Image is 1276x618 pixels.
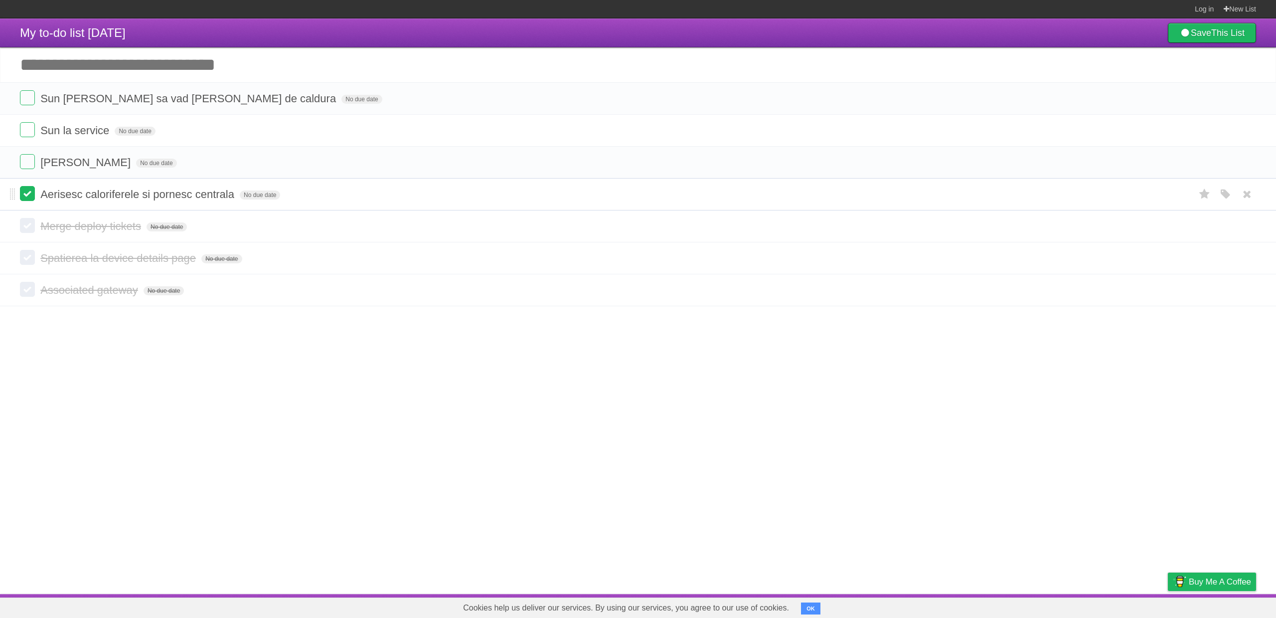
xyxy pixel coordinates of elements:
span: Sun la service [40,124,112,137]
label: Done [20,154,35,169]
label: Done [20,282,35,297]
b: This List [1211,28,1245,38]
span: [PERSON_NAME] [40,156,133,169]
label: Done [20,122,35,137]
span: Associated gateway [40,284,141,296]
label: Done [20,186,35,201]
span: No due date [144,286,184,295]
label: Done [20,250,35,265]
span: No due date [136,159,176,168]
label: Done [20,218,35,233]
span: No due date [240,191,280,200]
span: Spatierea la device details page [40,252,198,264]
a: Developers [1068,597,1109,616]
img: Buy me a coffee [1173,573,1186,590]
a: Privacy [1155,597,1181,616]
span: Buy me a coffee [1189,573,1251,591]
span: No due date [115,127,155,136]
a: Suggest a feature [1193,597,1256,616]
span: Cookies help us deliver our services. By using our services, you agree to our use of cookies. [453,598,799,618]
label: Star task [1195,186,1214,203]
span: No due date [147,222,187,231]
span: My to-do list [DATE] [20,26,126,39]
span: Aerisesc caloriferele si pornesc centrala [40,188,237,201]
a: Buy me a coffee [1168,573,1256,591]
span: No due date [341,95,382,104]
a: Terms [1121,597,1143,616]
span: Merge deploy tickets [40,220,144,232]
label: Done [20,90,35,105]
a: About [1035,597,1056,616]
button: OK [801,603,820,615]
span: Sun [PERSON_NAME] sa vad [PERSON_NAME] de caldura [40,92,338,105]
a: SaveThis List [1168,23,1256,43]
span: No due date [201,254,242,263]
